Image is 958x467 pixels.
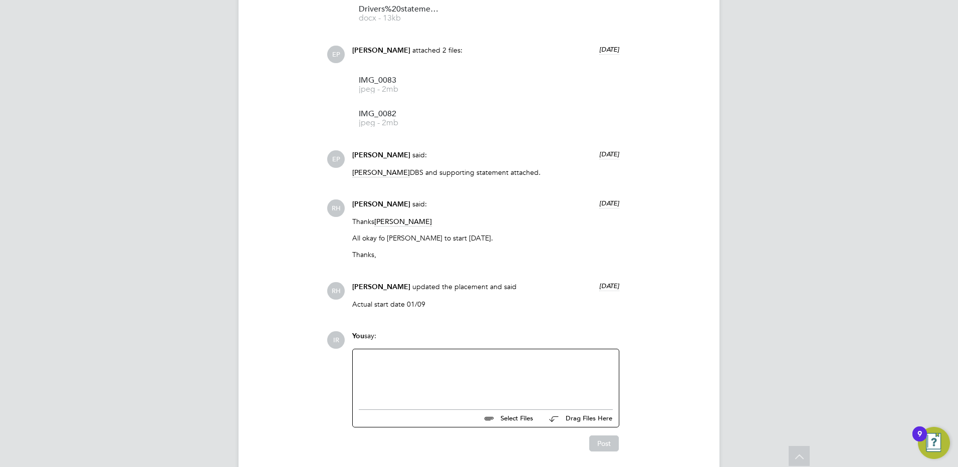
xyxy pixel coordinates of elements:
a: IMG_0083 jpeg - 2mb [359,77,439,93]
span: [DATE] [599,199,619,207]
span: IR [327,331,345,349]
span: jpeg - 2mb [359,119,439,127]
span: [DATE] [599,282,619,290]
span: RH [327,199,345,217]
span: IMG_0083 [359,77,439,84]
div: say: [352,331,619,349]
span: [PERSON_NAME] [352,46,410,55]
button: Drag Files Here [541,408,613,429]
span: [PERSON_NAME] [352,168,410,177]
span: [PERSON_NAME] [352,151,410,159]
p: Actual start date 01/09 [352,300,619,309]
p: DBS and supporting statement attached. [352,168,619,177]
p: Thanks [352,217,619,226]
span: Drivers%20statement%20copy [359,6,439,13]
span: IMG_0082 [359,110,439,118]
span: said: [412,199,427,208]
span: docx - 13kb [359,15,439,22]
p: Thanks, [352,250,619,259]
span: RH [327,282,345,300]
span: [PERSON_NAME] [352,283,410,291]
span: You [352,332,364,340]
span: [DATE] [599,45,619,54]
span: EP [327,46,345,63]
div: 9 [917,434,922,447]
a: IMG_0082 jpeg - 2mb [359,110,439,127]
button: Open Resource Center, 9 new notifications [918,427,950,459]
span: EP [327,150,345,168]
span: updated the placement and said [412,282,517,291]
span: [PERSON_NAME] [374,217,432,226]
button: Post [589,435,619,451]
span: said: [412,150,427,159]
a: Drivers%20statement%20copy docx - 13kb [359,6,439,22]
span: [PERSON_NAME] [352,200,410,208]
span: [DATE] [599,150,619,158]
span: attached 2 files: [412,46,462,55]
p: All okay fo [PERSON_NAME] to start [DATE]. [352,233,619,243]
span: jpeg - 2mb [359,86,439,93]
